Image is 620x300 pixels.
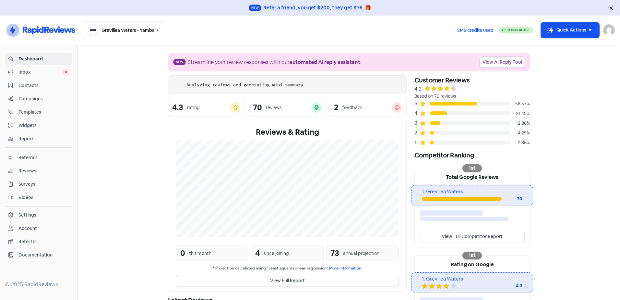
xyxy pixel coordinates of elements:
[480,57,525,68] a: View AI Reply Tool
[5,93,72,105] a: Campaigns
[18,109,69,116] span: Templates
[255,247,260,259] div: 4
[457,27,494,34] span: SMS credits used
[5,66,72,78] a: Inbox 0
[329,266,362,271] a: More information.
[541,22,599,38] button: Quick Actions
[266,104,281,111] div: reviews
[18,69,62,76] span: Inbox
[499,26,533,34] a: Sending Active
[5,249,72,261] a: Documentation
[462,252,482,259] div: 1st
[180,247,185,259] div: 0
[62,69,69,75] span: 0
[5,222,72,234] a: Account
[5,281,72,288] div: © 2025 RapidReviews
[5,53,72,65] a: Dashboard
[414,100,420,107] div: 5
[422,275,522,283] div: 1. Grevillea Waters
[83,21,165,39] button: Grevillea Waters - Yamba
[18,135,69,142] span: Reports
[168,98,245,117] a: 4.3rating
[5,80,72,92] a: Contacts
[18,122,69,129] span: Widgets
[18,252,69,258] span: Documentation
[496,282,522,289] div: 4.3
[504,28,531,32] span: Sending Active
[342,104,363,111] div: feedback
[415,168,530,185] div: Total Google Reviews
[264,250,289,257] div: since joining
[172,104,183,111] div: 4.3
[414,85,422,93] div: 4.3
[18,168,69,174] span: Reviews
[176,275,399,286] button: View Full Report
[5,209,72,221] a: Settings
[414,75,530,85] div: Customer Reviews
[5,106,72,118] a: Templates
[5,119,72,131] a: Widgets
[18,154,69,161] span: Referrals
[18,212,36,219] div: Settings
[510,130,530,136] div: 4.29%
[334,104,339,111] div: 2
[510,100,530,107] div: 58.57%
[253,104,262,111] div: 70
[5,165,72,177] a: Reviews
[290,59,360,66] b: automated AI reply assistant
[5,236,72,248] a: Refer Us
[18,181,69,188] span: Surveys
[5,192,72,204] a: Videos
[603,24,615,36] img: User
[18,95,69,102] span: Campaigns
[249,98,326,117] a: 70reviews
[188,58,362,66] div: Streamline your review responses with our .
[414,139,420,146] div: 1
[462,164,482,172] div: 1st
[18,56,69,62] span: Dashboard
[263,4,371,12] div: Refer a friend, you get $200, they get $75. 🎁
[422,188,522,195] div: 1. Grevillea Waters
[18,194,69,201] span: Videos
[5,152,72,164] a: Referrals
[414,150,530,160] div: Competitor Ranking
[414,93,530,100] div: Based on 70 reviews
[173,59,186,65] span: New
[189,250,211,257] div: this month
[510,139,530,146] div: 2.86%
[187,104,200,111] div: rating
[420,231,524,242] a: View Full Competitor Report
[330,247,339,259] div: 73
[18,225,37,232] div: Account
[186,81,303,88] div: Analyzing reviews and generating mini summary
[414,119,420,127] div: 3
[414,109,420,117] div: 4
[18,82,69,89] span: Contacts
[414,129,420,137] div: 2
[330,98,407,117] a: 2feedback
[502,195,522,202] div: 70
[452,26,499,33] a: SMS credits used
[510,110,530,117] div: 21.43%
[176,265,399,271] small: * Projection calculated using "Least squares linear regression".
[176,126,399,138] div: Reviews & Rating
[5,133,72,145] a: Reports
[249,5,261,11] span: New
[18,238,69,245] span: Refer Us
[510,120,530,127] div: 12.86%
[5,178,72,190] a: Surveys
[415,256,530,272] div: Rating on Google
[343,250,379,257] div: annual projection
